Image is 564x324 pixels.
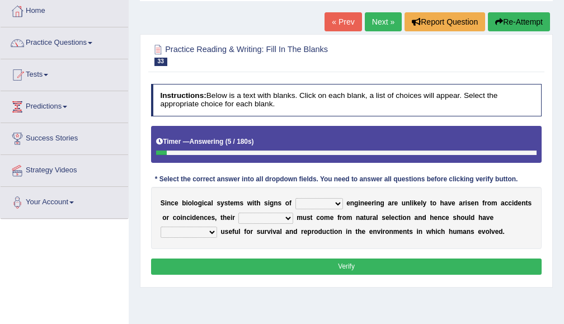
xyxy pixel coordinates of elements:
b: g [270,199,274,207]
b: a [463,228,467,236]
b: u [322,228,326,236]
b: s [453,214,457,222]
b: n [521,199,525,207]
b: m [393,228,399,236]
a: « Prev [325,12,361,31]
b: m [324,214,330,222]
b: a [459,199,463,207]
b: s [211,214,215,222]
b: e [196,214,200,222]
b: f [289,199,292,207]
b: n [419,228,422,236]
b: h [449,228,453,236]
b: l [389,214,391,222]
b: o [460,214,464,222]
b: s [278,199,282,207]
b: e [364,199,368,207]
b: n [182,214,186,222]
b: n [438,214,441,222]
div: * Select the correct answer into all dropdown fields. You need to answer all questions before cli... [151,175,522,185]
b: e [175,199,178,207]
b: o [194,199,198,207]
b: a [208,199,211,207]
b: s [225,228,229,236]
b: r [463,199,466,207]
b: o [402,214,406,222]
b: ) [252,138,254,145]
h4: Below is a text with blanks. Click on each blank, a list of choices will appear. Select the appro... [151,84,542,116]
b: o [246,228,250,236]
b: S [161,199,165,207]
b: 5 / 180s [228,138,252,145]
b: t [364,214,366,222]
h2: Practice Reading & Writing: Fill In The Blanks [151,43,393,66]
b: e [368,199,372,207]
b: o [188,199,192,207]
span: 33 [154,58,167,66]
b: t [407,228,409,236]
b: i [412,199,413,207]
b: ( [225,138,228,145]
b: d [192,214,196,222]
b: c [437,228,441,236]
b: , [215,214,217,222]
b: i [231,214,232,222]
b: d [293,228,297,236]
b: t [355,228,358,236]
b: o [314,228,318,236]
b: c [505,199,509,207]
b: i [401,214,402,222]
b: e [495,228,499,236]
b: n [274,199,278,207]
b: d [499,228,502,236]
b: s [257,228,261,236]
b: u [366,214,370,222]
b: k [413,199,417,207]
b: n [373,228,377,236]
b: s [264,199,268,207]
b: e [362,228,366,236]
b: r [232,214,235,222]
b: t [430,199,433,207]
button: Verify [151,259,542,275]
b: t [228,199,230,207]
b: s [528,199,532,207]
b: c [171,199,175,207]
b: o [385,228,389,236]
b: n [474,199,478,207]
b: a [276,228,280,236]
b: v [267,228,271,236]
b: m [234,199,240,207]
b: s [467,199,471,207]
b: h [457,214,460,222]
b: i [268,199,270,207]
b: c [326,228,330,236]
b: a [388,199,392,207]
b: d [514,199,518,207]
b: i [512,199,514,207]
b: v [486,214,490,222]
b: u [453,228,457,236]
b: f [244,228,246,236]
b: n [389,228,393,236]
b: v [377,228,381,236]
b: p [307,228,311,236]
b: w [247,199,252,207]
b: g [380,199,384,207]
b: a [501,199,505,207]
b: a [285,228,289,236]
b: n [356,214,360,222]
b: l [376,214,378,222]
h5: Timer — [156,138,253,145]
b: m [457,228,463,236]
b: a [373,214,377,222]
b: n [289,228,293,236]
b: r [312,228,314,236]
b: i [202,199,204,207]
b: u [260,228,264,236]
b: d [471,214,474,222]
b: g [354,199,358,207]
b: s [307,214,311,222]
b: v [482,228,486,236]
b: a [415,214,419,222]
